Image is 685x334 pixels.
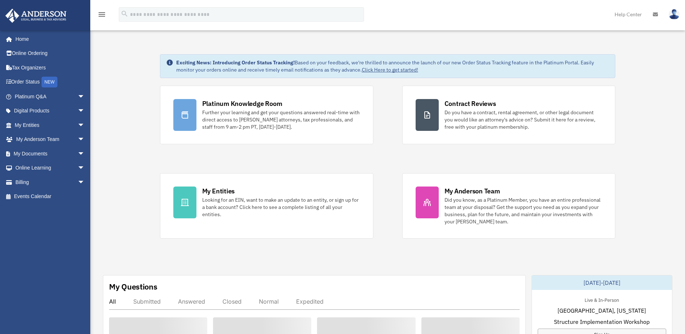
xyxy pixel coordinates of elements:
div: Answered [178,298,205,305]
div: [DATE]-[DATE] [532,275,672,290]
div: All [109,298,116,305]
a: My Entities Looking for an EIN, want to make an update to an entity, or sign up for a bank accoun... [160,173,373,239]
div: Submitted [133,298,161,305]
img: Anderson Advisors Platinum Portal [3,9,69,23]
a: Home [5,32,92,46]
a: My Anderson Team Did you know, as a Platinum Member, you have an entire professional team at your... [402,173,616,239]
a: Online Ordering [5,46,96,61]
a: My Documentsarrow_drop_down [5,146,96,161]
div: Do you have a contract, rental agreement, or other legal document you would like an attorney's ad... [445,109,602,130]
a: My Anderson Teamarrow_drop_down [5,132,96,147]
a: Platinum Q&Aarrow_drop_down [5,89,96,104]
div: NEW [42,77,57,87]
a: Tax Organizers [5,60,96,75]
span: arrow_drop_down [78,118,92,133]
span: arrow_drop_down [78,89,92,104]
div: Contract Reviews [445,99,496,108]
a: menu [97,13,106,19]
i: search [121,10,129,18]
a: Click Here to get started! [362,67,418,73]
div: Live & In-Person [579,296,625,303]
div: Looking for an EIN, want to make an update to an entity, or sign up for a bank account? Click her... [202,196,360,218]
a: My Entitiesarrow_drop_down [5,118,96,132]
div: Expedited [296,298,324,305]
a: Platinum Knowledge Room Further your learning and get your questions answered real-time with dire... [160,86,373,144]
span: arrow_drop_down [78,146,92,161]
i: menu [97,10,106,19]
span: Structure Implementation Workshop [554,317,650,326]
a: Contract Reviews Do you have a contract, rental agreement, or other legal document you would like... [402,86,616,144]
span: arrow_drop_down [78,132,92,147]
div: Further your learning and get your questions answered real-time with direct access to [PERSON_NAM... [202,109,360,130]
div: Based on your feedback, we're thrilled to announce the launch of our new Order Status Tracking fe... [176,59,610,73]
span: arrow_drop_down [78,104,92,119]
span: [GEOGRAPHIC_DATA], [US_STATE] [558,306,646,315]
a: Events Calendar [5,189,96,204]
div: My Entities [202,187,235,196]
div: Platinum Knowledge Room [202,99,282,108]
div: Normal [259,298,279,305]
div: My Anderson Team [445,187,500,196]
img: User Pic [669,9,680,20]
div: Closed [222,298,242,305]
a: Digital Productsarrow_drop_down [5,104,96,118]
span: arrow_drop_down [78,161,92,176]
strong: Exciting News: Introducing Order Status Tracking! [176,59,295,66]
a: Billingarrow_drop_down [5,175,96,189]
div: Did you know, as a Platinum Member, you have an entire professional team at your disposal? Get th... [445,196,602,225]
span: arrow_drop_down [78,175,92,190]
a: Online Learningarrow_drop_down [5,161,96,175]
div: My Questions [109,281,157,292]
a: Order StatusNEW [5,75,96,90]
